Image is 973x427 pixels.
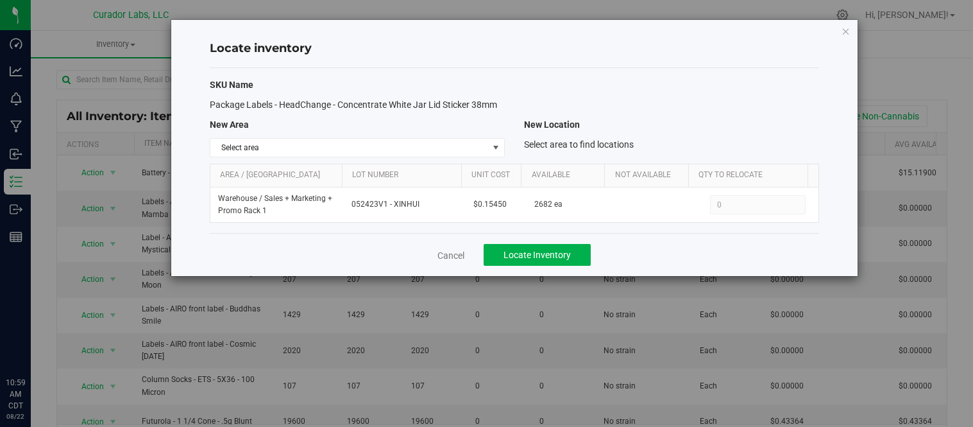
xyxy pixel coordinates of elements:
[13,324,51,363] iframe: Resource center
[484,244,591,266] button: Locate Inventory
[351,198,458,211] span: 052423V1 - XINHUI
[218,193,337,217] span: Warehouse / Sales + Marketing + Promo Rack 1
[437,249,464,262] a: Cancel
[352,170,457,180] a: Lot Number
[210,40,819,57] h4: Locate inventory
[471,170,516,180] a: Unit Cost
[488,139,504,157] span: select
[532,170,600,180] a: Available
[210,80,253,90] span: SKU Name
[698,170,803,180] a: Qty to Relocate
[473,198,507,211] span: $0.15450
[524,119,580,130] span: New Location
[220,170,337,180] a: Area / [GEOGRAPHIC_DATA]
[615,170,684,180] a: Not Available
[210,119,249,130] span: New Area
[210,100,497,110] span: Package Labels - HeadChange - Concentrate White Jar Lid Sticker 38mm
[210,139,488,157] span: Select area
[534,198,563,211] span: 2682 ea
[38,322,53,338] iframe: Resource center unread badge
[503,250,571,260] span: Locate Inventory
[524,139,634,150] span: Select area to find locations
